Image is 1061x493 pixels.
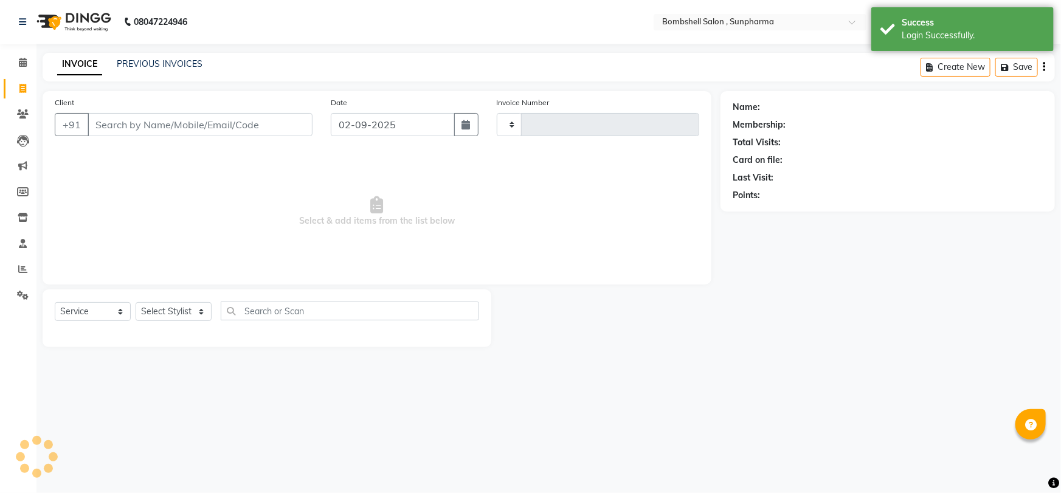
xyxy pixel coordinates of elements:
[31,5,114,39] img: logo
[497,97,550,108] label: Invoice Number
[921,58,990,77] button: Create New
[117,58,202,69] a: PREVIOUS INVOICES
[55,97,74,108] label: Client
[57,53,102,75] a: INVOICE
[55,151,699,272] span: Select & add items from the list below
[733,154,783,167] div: Card on file:
[902,29,1045,42] div: Login Successfully.
[88,113,313,136] input: Search by Name/Mobile/Email/Code
[134,5,187,39] b: 08047224946
[221,302,479,320] input: Search or Scan
[55,113,89,136] button: +91
[733,189,760,202] div: Points:
[331,97,347,108] label: Date
[733,171,773,184] div: Last Visit:
[733,136,781,149] div: Total Visits:
[902,16,1045,29] div: Success
[995,58,1038,77] button: Save
[733,119,786,131] div: Membership:
[733,101,760,114] div: Name:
